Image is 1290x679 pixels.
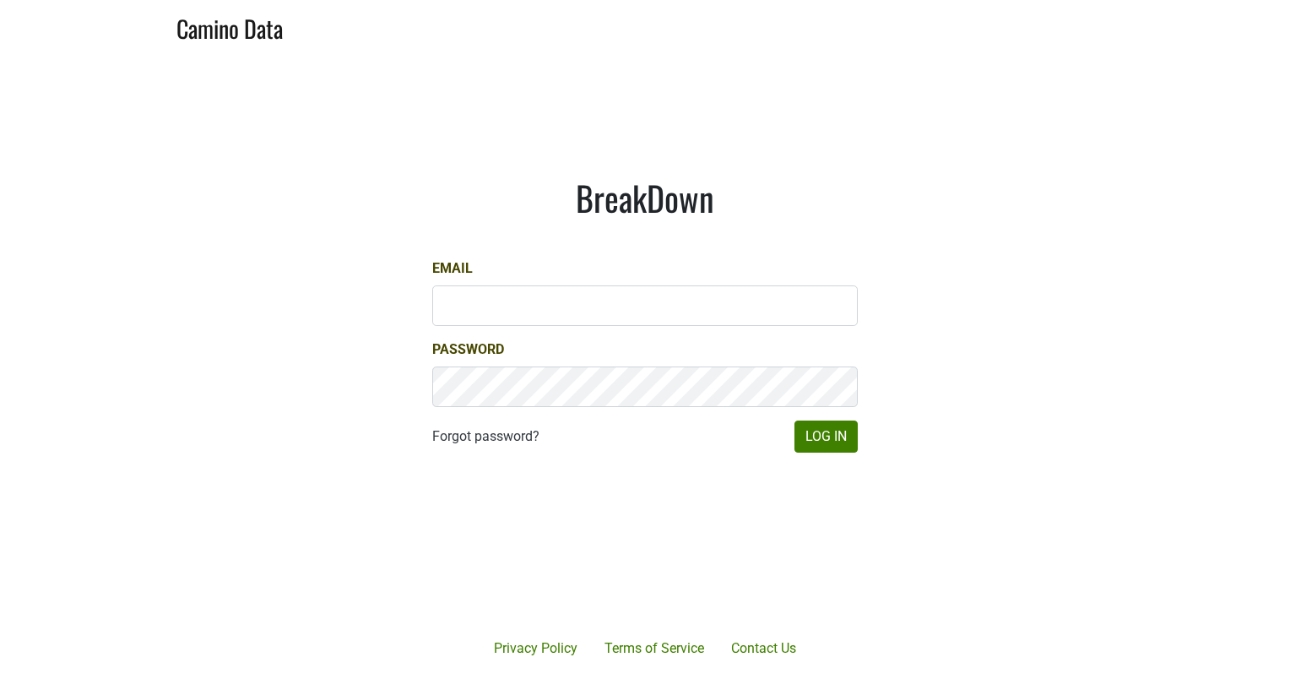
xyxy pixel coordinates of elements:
[432,426,539,447] a: Forgot password?
[480,632,591,665] a: Privacy Policy
[432,258,473,279] label: Email
[794,421,858,453] button: Log In
[591,632,718,665] a: Terms of Service
[432,339,504,360] label: Password
[176,7,283,46] a: Camino Data
[718,632,810,665] a: Contact Us
[432,177,858,218] h1: BreakDown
